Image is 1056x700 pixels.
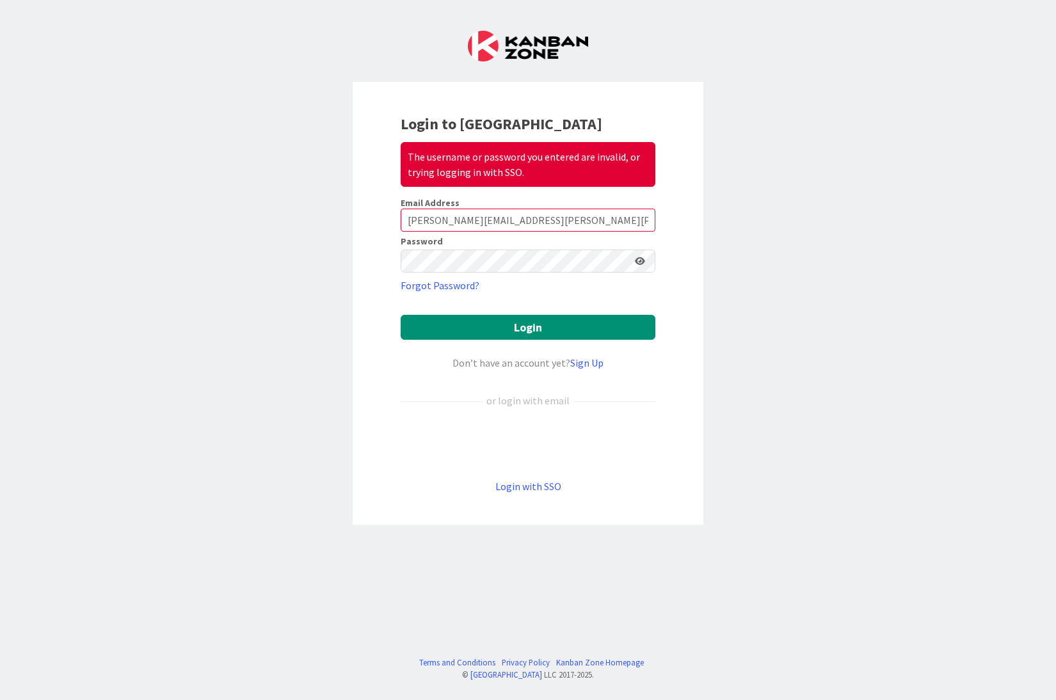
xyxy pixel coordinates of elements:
a: Sign Up [570,356,604,369]
iframe: Sign in with Google Button [394,429,662,457]
div: Don’t have an account yet? [401,355,655,370]
label: Email Address [401,197,460,209]
a: Terms and Conditions [419,656,495,669]
a: Kanban Zone Homepage [556,656,644,669]
a: Privacy Policy [502,656,550,669]
img: Kanban Zone [468,31,588,61]
label: Password [401,237,443,246]
div: The username or password you entered are invalid, or trying logging in with SSO. [401,142,655,187]
div: © LLC 2017- 2025 . [413,669,644,681]
button: Login [401,315,655,340]
a: Forgot Password? [401,278,479,293]
a: [GEOGRAPHIC_DATA] [470,669,542,680]
a: Login with SSO [495,480,561,493]
div: or login with email [483,393,573,408]
b: Login to [GEOGRAPHIC_DATA] [401,114,602,134]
